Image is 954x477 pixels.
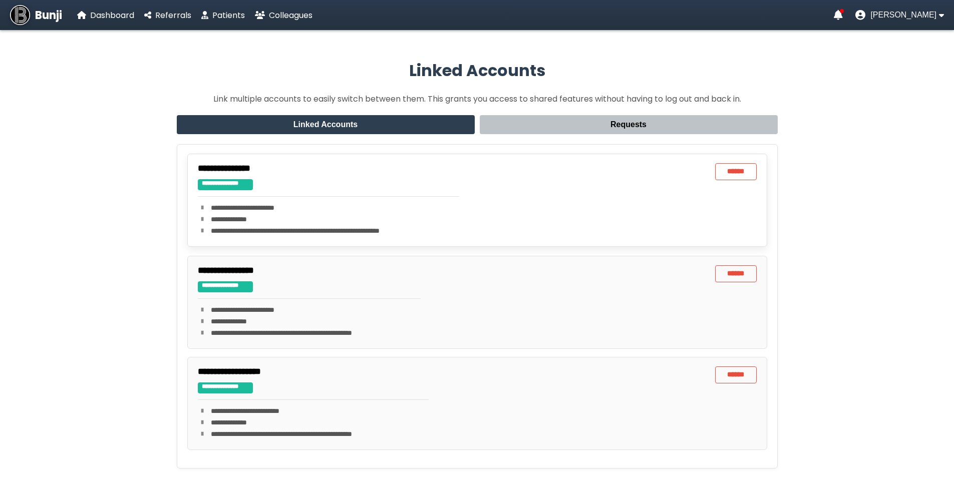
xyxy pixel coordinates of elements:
[834,10,843,20] a: Notifications
[177,59,778,83] h2: Linked Accounts
[255,9,312,22] a: Colleagues
[35,7,62,24] span: Bunji
[10,5,30,25] img: Bunji Dental Referral Management
[177,115,475,134] button: Linked Accounts
[144,9,191,22] a: Referrals
[212,10,245,21] span: Patients
[90,10,134,21] span: Dashboard
[10,5,62,25] a: Bunji
[269,10,312,21] span: Colleagues
[177,93,778,105] p: Link multiple accounts to easily switch between them. This grants you access to shared features w...
[870,11,936,20] span: [PERSON_NAME]
[77,9,134,22] a: Dashboard
[855,10,944,20] button: User menu
[480,115,778,134] button: Requests
[155,10,191,21] span: Referrals
[201,9,245,22] a: Patients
